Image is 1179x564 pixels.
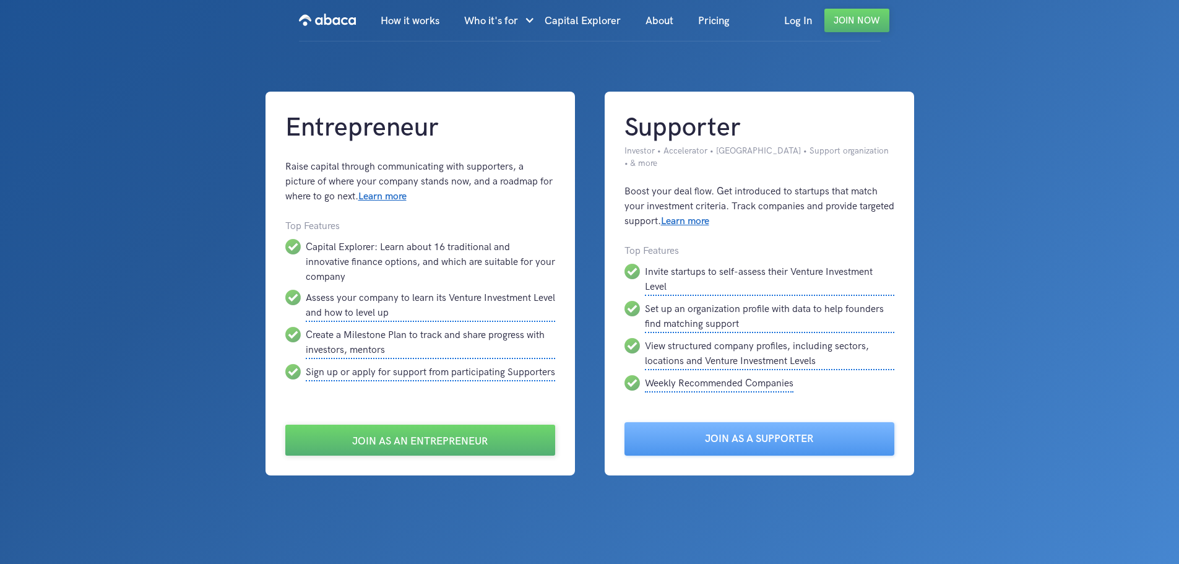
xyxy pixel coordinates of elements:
div: Boost your deal flow. Get introduced to startups that match your investment criteria. Track compa... [624,184,894,229]
div: Capital Explorer: Learn about 16 traditional and innovative finance options, and which are suitab... [306,239,555,285]
div: Set up an organization profile with data to help founders find matching support [645,301,894,333]
div: Weekly Recommended Companies [645,375,793,393]
div: Invite startups to self-assess their Venture Investment Level [645,264,894,296]
a: Join as an Entrepreneur [285,425,555,456]
div: Raise capital through communicating with supporters, a picture of where your company stands now, ... [285,160,555,204]
div: Investor • Accelerator • [GEOGRAPHIC_DATA] • Support organization • & more [624,145,894,170]
div: Sign up or apply for support from participating Supporters [306,364,555,381]
a: Join Now [824,9,889,32]
a: Learn more [661,215,709,227]
img: Abaca logo [299,10,356,30]
div: Assess your company to learn its Venture Investment Level and how to level up [306,290,555,322]
div: Create a Milestone Plan to track and share progress with investors, mentors [306,327,555,359]
a: Learn more [358,191,407,202]
h1: Supporter [624,111,894,145]
a: Join as a Supporter [624,422,894,456]
div: Top Features [624,244,894,259]
div: View structured company profiles, including sectors, locations and Venture Investment Levels [645,338,894,370]
h1: Entrepreneur [285,111,555,145]
div: Top Features [285,219,555,234]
